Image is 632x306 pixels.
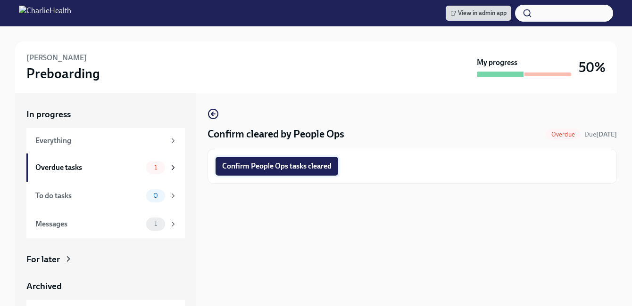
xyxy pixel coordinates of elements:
[35,191,142,201] div: To do tasks
[26,280,185,292] a: Archived
[450,8,507,18] span: View in admin app
[477,57,517,68] strong: My progress
[584,130,617,139] span: August 18th, 2025 09:00
[35,219,142,229] div: Messages
[26,128,185,153] a: Everything
[579,59,606,76] h3: 50%
[26,108,185,121] a: In progress
[19,6,71,21] img: CharlieHealth
[26,53,87,63] h6: [PERSON_NAME]
[208,127,344,141] h4: Confirm cleared by People Ops
[35,162,142,173] div: Overdue tasks
[26,253,60,266] div: For later
[148,192,164,199] span: 0
[596,130,617,138] strong: [DATE]
[26,65,100,82] h3: Preboarding
[216,157,338,176] button: Confirm People Ops tasks cleared
[35,136,165,146] div: Everything
[26,182,185,210] a: To do tasks0
[26,153,185,182] a: Overdue tasks1
[584,130,617,138] span: Due
[546,131,581,138] span: Overdue
[446,6,511,21] a: View in admin app
[26,253,185,266] a: For later
[222,161,332,171] span: Confirm People Ops tasks cleared
[149,164,163,171] span: 1
[26,210,185,238] a: Messages1
[149,220,163,227] span: 1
